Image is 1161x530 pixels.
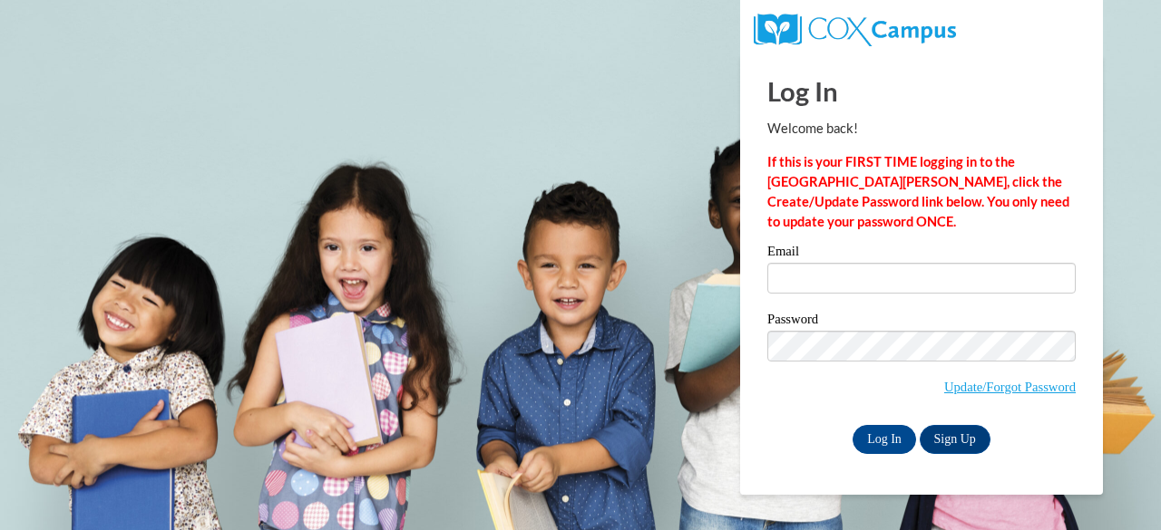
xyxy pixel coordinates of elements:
[767,119,1076,139] p: Welcome back!
[853,425,916,454] input: Log In
[754,14,956,46] img: COX Campus
[767,313,1076,331] label: Password
[767,245,1076,263] label: Email
[754,21,956,36] a: COX Campus
[767,154,1069,229] strong: If this is your FIRST TIME logging in to the [GEOGRAPHIC_DATA][PERSON_NAME], click the Create/Upd...
[944,380,1076,394] a: Update/Forgot Password
[767,72,1076,110] h1: Log In
[920,425,990,454] a: Sign Up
